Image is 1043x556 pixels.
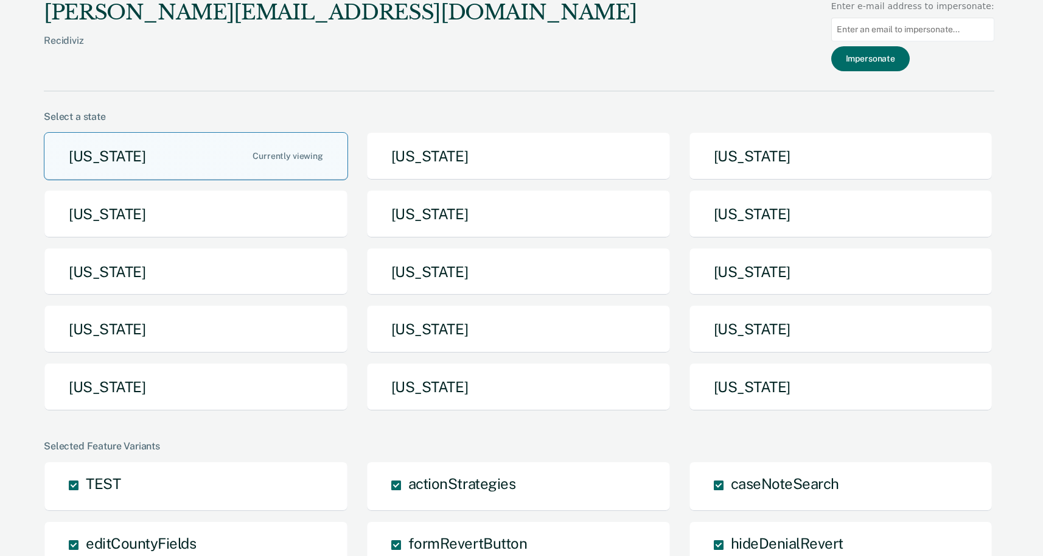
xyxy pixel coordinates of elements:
[831,46,910,71] button: Impersonate
[44,111,994,122] div: Select a state
[366,132,671,180] button: [US_STATE]
[44,305,348,353] button: [US_STATE]
[689,132,993,180] button: [US_STATE]
[44,440,994,452] div: Selected Feature Variants
[44,248,348,296] button: [US_STATE]
[831,18,994,41] input: Enter an email to impersonate...
[731,535,843,552] span: hideDenialRevert
[366,190,671,238] button: [US_STATE]
[731,475,839,492] span: caseNoteSearch
[44,363,348,411] button: [US_STATE]
[44,190,348,238] button: [US_STATE]
[408,535,527,552] span: formRevertButton
[689,305,993,353] button: [US_STATE]
[44,132,348,180] button: [US_STATE]
[366,248,671,296] button: [US_STATE]
[689,363,993,411] button: [US_STATE]
[86,475,120,492] span: TEST
[44,35,637,66] div: Recidiviz
[366,305,671,353] button: [US_STATE]
[86,535,196,552] span: editCountyFields
[408,475,515,492] span: actionStrategies
[366,363,671,411] button: [US_STATE]
[689,190,993,238] button: [US_STATE]
[689,248,993,296] button: [US_STATE]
